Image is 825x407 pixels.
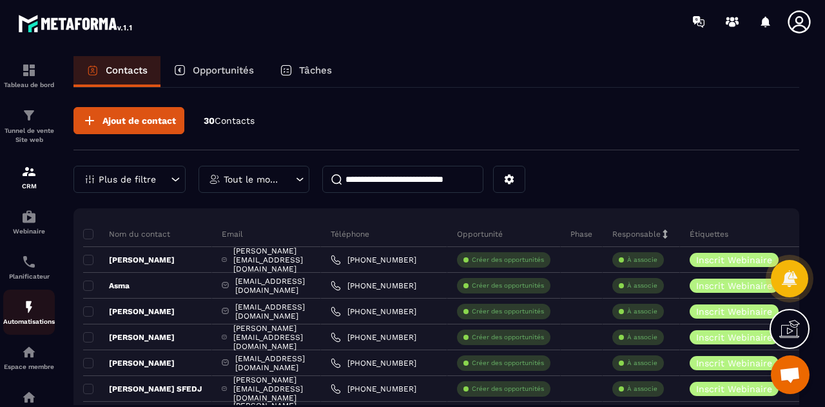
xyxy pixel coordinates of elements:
[472,307,544,316] p: Créer des opportunités
[215,115,255,126] span: Contacts
[3,335,55,380] a: automationsautomationsEspace membre
[83,384,202,394] p: [PERSON_NAME] SFEDJ
[690,229,728,239] p: Étiquettes
[21,299,37,315] img: automations
[696,255,772,264] p: Inscrit Webinaire
[331,384,416,394] a: [PHONE_NUMBER]
[472,281,544,290] p: Créer des opportunités
[696,359,772,368] p: Inscrit Webinaire
[627,384,657,393] p: À associe
[267,56,345,87] a: Tâches
[106,65,148,76] p: Contacts
[771,355,810,394] a: Ouvrir le chat
[570,229,592,239] p: Phase
[99,175,156,184] p: Plus de filtre
[627,359,657,368] p: À associe
[21,63,37,78] img: formation
[193,65,254,76] p: Opportunités
[627,333,657,342] p: À associe
[331,332,416,342] a: [PHONE_NUMBER]
[3,273,55,280] p: Planificateur
[83,332,175,342] p: [PERSON_NAME]
[3,228,55,235] p: Webinaire
[21,164,37,179] img: formation
[102,114,176,127] span: Ajout de contact
[627,307,657,316] p: À associe
[627,255,657,264] p: À associe
[627,281,657,290] p: À associe
[3,126,55,144] p: Tunnel de vente Site web
[299,65,332,76] p: Tâches
[21,390,37,405] img: social-network
[3,154,55,199] a: formationformationCRM
[472,333,544,342] p: Créer des opportunités
[83,281,130,291] p: Asma
[83,229,170,239] p: Nom du contact
[331,281,416,291] a: [PHONE_NUMBER]
[331,358,416,368] a: [PHONE_NUMBER]
[472,255,544,264] p: Créer des opportunités
[3,290,55,335] a: automationsautomationsAutomatisations
[3,318,55,325] p: Automatisations
[3,183,55,190] p: CRM
[83,358,175,368] p: [PERSON_NAME]
[331,255,416,265] a: [PHONE_NUMBER]
[83,306,175,317] p: [PERSON_NAME]
[160,56,267,87] a: Opportunités
[204,115,255,127] p: 30
[73,56,160,87] a: Contacts
[3,98,55,154] a: formationformationTunnel de vente Site web
[224,175,281,184] p: Tout le monde
[696,384,772,393] p: Inscrit Webinaire
[457,229,503,239] p: Opportunité
[18,12,134,35] img: logo
[696,333,772,342] p: Inscrit Webinaire
[21,209,37,224] img: automations
[472,384,544,393] p: Créer des opportunités
[696,307,772,316] p: Inscrit Webinaire
[3,199,55,244] a: automationsautomationsWebinaire
[696,281,772,290] p: Inscrit Webinaire
[472,359,544,368] p: Créer des opportunités
[21,108,37,123] img: formation
[83,255,175,265] p: [PERSON_NAME]
[73,107,184,134] button: Ajout de contact
[21,254,37,270] img: scheduler
[3,244,55,290] a: schedulerschedulerPlanificateur
[3,81,55,88] p: Tableau de bord
[331,229,369,239] p: Téléphone
[612,229,661,239] p: Responsable
[3,53,55,98] a: formationformationTableau de bord
[222,229,243,239] p: Email
[3,363,55,370] p: Espace membre
[21,344,37,360] img: automations
[331,306,416,317] a: [PHONE_NUMBER]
